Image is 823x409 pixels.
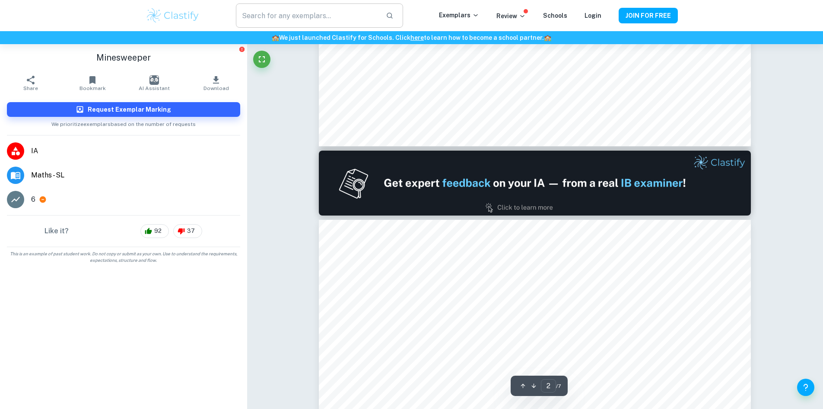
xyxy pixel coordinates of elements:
[556,382,561,390] span: / 7
[236,3,378,28] input: Search for any exemplars...
[253,51,270,68] button: Fullscreen
[2,33,821,42] h6: We just launched Clastify for Schools. Click to learn how to become a school partner.
[585,12,601,19] a: Login
[173,224,202,238] div: 37
[23,85,38,91] span: Share
[7,51,240,64] h1: Minesweeper
[319,151,751,216] img: Ad
[44,226,69,236] h6: Like it?
[619,8,678,23] button: JOIN FOR FREE
[149,227,166,235] span: 92
[124,71,185,95] button: AI Assistant
[79,85,106,91] span: Bookmark
[62,71,124,95] button: Bookmark
[544,34,551,41] span: 🏫
[140,224,169,238] div: 92
[797,379,814,396] button: Help and Feedback
[149,75,159,85] img: AI Assistant
[139,85,170,91] span: AI Assistant
[239,46,245,52] button: Report issue
[496,11,526,21] p: Review
[185,71,247,95] button: Download
[439,10,479,20] p: Exemplars
[543,12,567,19] a: Schools
[88,105,171,114] h6: Request Exemplar Marking
[3,251,244,264] span: This is an example of past student work. Do not copy or submit as your own. Use to understand the...
[31,170,240,180] span: Maths - SL
[272,34,279,41] span: 🏫
[31,194,35,205] p: 6
[410,34,424,41] a: here
[51,117,196,128] span: We prioritize exemplars based on the number of requests
[7,102,240,117] button: Request Exemplar Marking
[146,7,200,24] img: Clastify logo
[31,146,240,156] span: IA
[182,227,200,235] span: 37
[203,85,229,91] span: Download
